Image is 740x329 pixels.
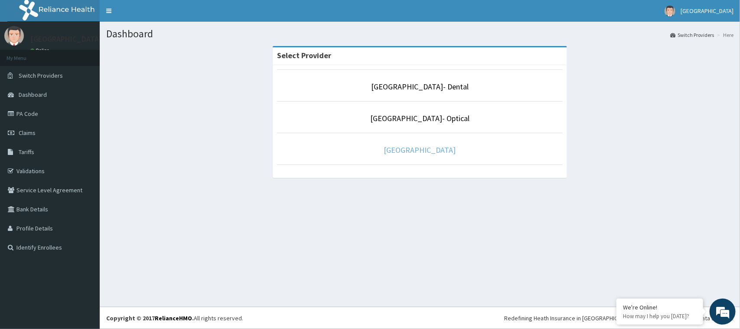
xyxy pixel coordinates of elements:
span: Switch Providers [19,72,63,79]
p: [GEOGRAPHIC_DATA] [30,35,102,43]
img: User Image [665,6,675,16]
a: [GEOGRAPHIC_DATA]- Optical [370,113,469,123]
p: How may I help you today? [623,313,697,320]
a: Switch Providers [670,31,714,39]
div: Redefining Heath Insurance in [GEOGRAPHIC_DATA] using Telemedicine and Data Science! [504,314,733,322]
img: User Image [4,26,24,46]
a: [GEOGRAPHIC_DATA] [384,145,456,155]
span: [GEOGRAPHIC_DATA] [681,7,733,15]
a: Online [30,47,51,53]
strong: Select Provider [277,50,331,60]
li: Here [715,31,733,39]
strong: Copyright © 2017 . [106,314,194,322]
span: Tariffs [19,148,34,156]
a: RelianceHMO [155,314,192,322]
h1: Dashboard [106,28,733,39]
span: Claims [19,129,36,137]
div: We're Online! [623,303,697,311]
span: Dashboard [19,91,47,99]
a: [GEOGRAPHIC_DATA]- Dental [371,82,469,92]
footer: All rights reserved. [100,307,740,329]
